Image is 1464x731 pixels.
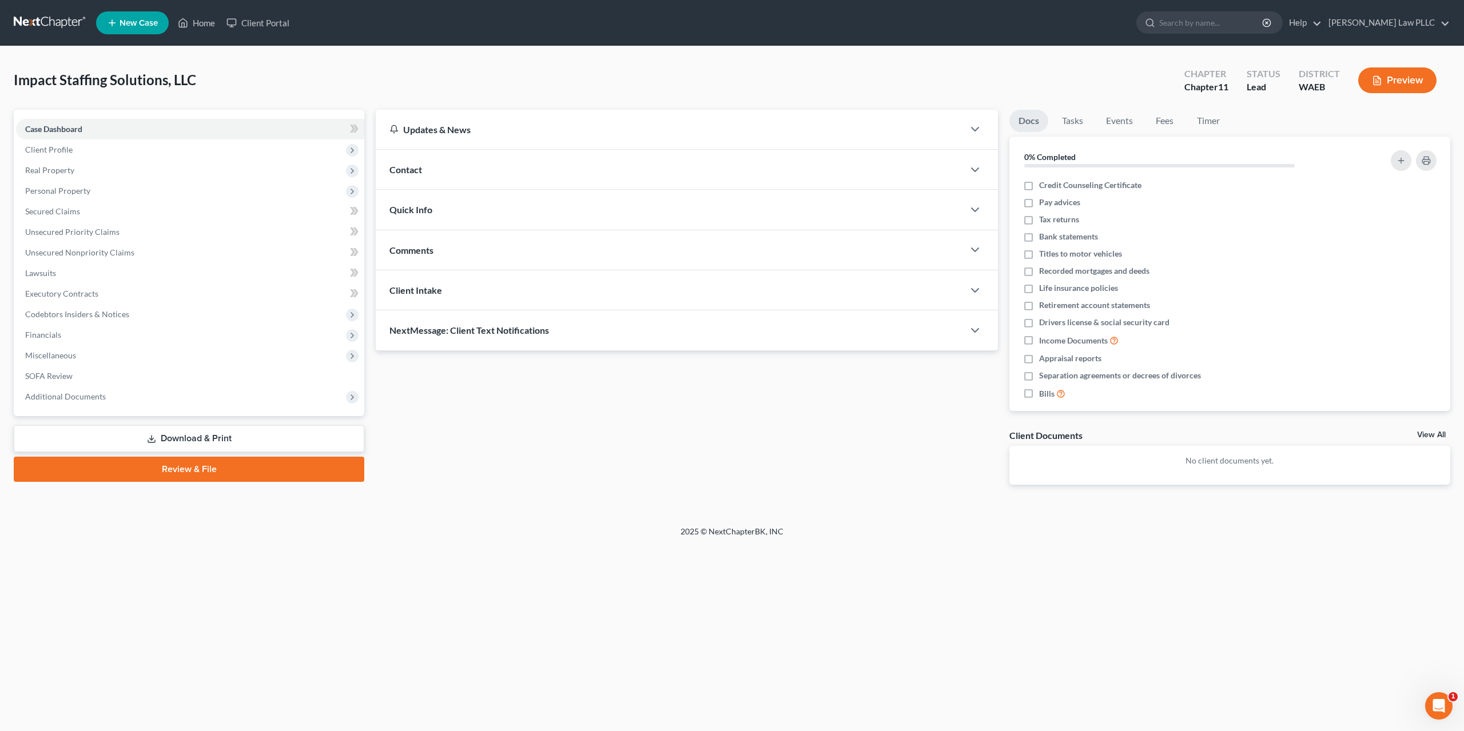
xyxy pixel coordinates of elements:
[1425,692,1453,720] iframe: Intercom live chat
[14,425,364,452] a: Download & Print
[221,13,295,33] a: Client Portal
[16,263,364,283] a: Lawsuits
[1039,214,1079,225] span: Tax returns
[389,245,433,255] span: Comments
[1097,110,1142,132] a: Events
[1147,110,1183,132] a: Fees
[1039,317,1169,328] span: Drivers license & social security card
[1188,110,1229,132] a: Timer
[14,71,196,88] span: Impact Staffing Solutions, LLC
[1019,455,1441,466] p: No client documents yet.
[1039,197,1080,208] span: Pay advices
[1299,81,1340,94] div: WAEB
[389,325,549,335] span: NextMessage: Client Text Notifications
[1024,152,1076,162] strong: 0% Completed
[389,164,422,175] span: Contact
[25,268,56,278] span: Lawsuits
[16,119,364,139] a: Case Dashboard
[16,283,364,304] a: Executory Contracts
[1247,67,1280,81] div: Status
[25,350,76,360] span: Miscellaneous
[1417,431,1446,439] a: View All
[25,330,61,339] span: Financials
[1009,110,1048,132] a: Docs
[25,206,80,216] span: Secured Claims
[1358,67,1437,93] button: Preview
[25,371,73,381] span: SOFA Review
[1039,179,1141,191] span: Credit Counseling Certificate
[1218,81,1228,92] span: 11
[1247,81,1280,94] div: Lead
[1039,265,1149,277] span: Recorded mortgages and deeds
[1184,81,1228,94] div: Chapter
[1039,370,1201,381] span: Separation agreements or decrees of divorces
[25,145,73,154] span: Client Profile
[16,222,364,242] a: Unsecured Priority Claims
[25,309,129,319] span: Codebtors Insiders & Notices
[1283,13,1322,33] a: Help
[14,457,364,482] a: Review & File
[389,123,950,135] div: Updates & News
[25,227,120,237] span: Unsecured Priority Claims
[406,526,1058,546] div: 2025 © NextChapterBK, INC
[1159,12,1264,33] input: Search by name...
[1039,388,1055,400] span: Bills
[389,285,442,295] span: Client Intake
[25,186,90,195] span: Personal Property
[389,204,432,215] span: Quick Info
[172,13,221,33] a: Home
[120,19,158,27] span: New Case
[1039,282,1118,294] span: Life insurance policies
[1299,67,1340,81] div: District
[1039,353,1101,364] span: Appraisal reports
[25,247,134,257] span: Unsecured Nonpriority Claims
[1039,335,1108,346] span: Income Documents
[25,165,74,175] span: Real Property
[1184,67,1228,81] div: Chapter
[1323,13,1450,33] a: [PERSON_NAME] Law PLLC
[16,366,364,386] a: SOFA Review
[1039,231,1098,242] span: Bank statements
[1053,110,1092,132] a: Tasks
[25,392,106,401] span: Additional Documents
[1039,299,1150,311] span: Retirement account statements
[1449,692,1458,701] span: 1
[16,201,364,222] a: Secured Claims
[1009,429,1083,441] div: Client Documents
[25,124,82,134] span: Case Dashboard
[16,242,364,263] a: Unsecured Nonpriority Claims
[1039,248,1122,259] span: Titles to motor vehicles
[25,289,98,298] span: Executory Contracts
